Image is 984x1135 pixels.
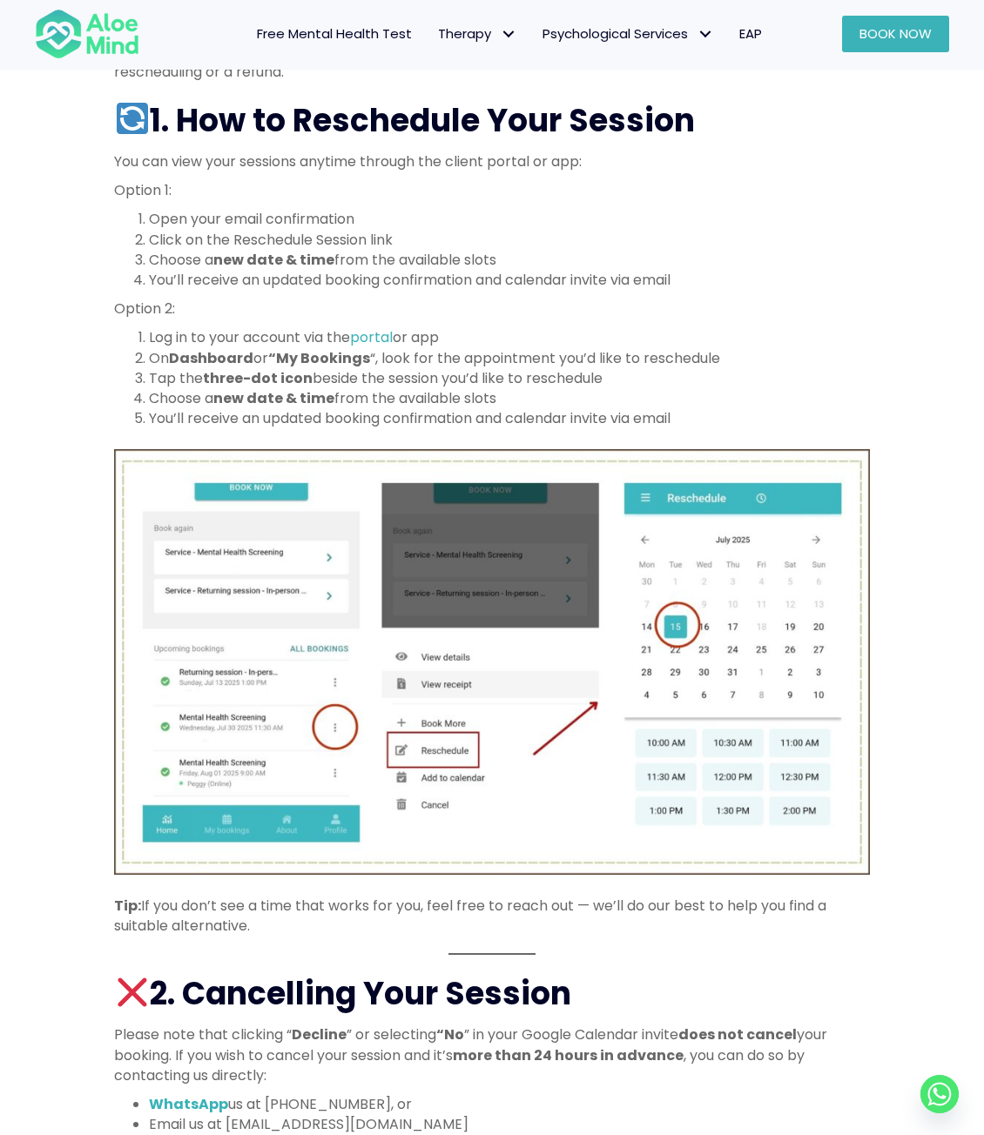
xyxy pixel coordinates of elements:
strong: Tip: [114,896,141,916]
img: ❌ [117,977,148,1008]
a: Whatsapp [920,1075,959,1113]
strong: “My Bookings [268,348,370,368]
strong: new date & time [213,250,334,270]
li: Tap the beside the session you’d like to reschedule [149,368,870,388]
li: Open your email confirmation [149,209,870,229]
a: Psychological ServicesPsychological Services: submenu [529,16,726,52]
h2: 2. Cancelling Your Session [114,972,870,1016]
strong: new date & time [213,388,334,408]
li: On or “, look for the appointment you’d like to reschedule [149,348,870,368]
strong: Decline [292,1024,347,1044]
h2: 1. How to Reschedule Your Session [114,99,870,143]
strong: more than 24 hours in advance [453,1045,684,1065]
li: You’ll receive an updated booking confirmation and calendar invite via email [149,270,870,290]
strong: “No [436,1024,464,1044]
a: EAP [726,16,775,52]
li: Log in to your account via the or app [149,327,870,347]
span: Therapy: submenu [495,22,521,47]
a: WhatsApp [149,1094,228,1114]
img: 🔄 [117,103,148,134]
p: You can view your sessions anytime through the client portal or app: [114,151,870,171]
li: You’ll receive an updated booking confirmation and calendar invite via email [149,408,870,428]
li: us at [PHONE_NUMBER], or [149,1094,870,1114]
a: Book Now [842,16,949,52]
span: Book Now [859,24,932,43]
li: Email us at [EMAIL_ADDRESS][DOMAIN_NAME] [149,1114,870,1134]
span: Psychological Services: submenu [692,22,718,47]
span: Psychological Services [543,24,713,43]
span: Free Mental Health Test [257,24,412,43]
img: Aloe mind Logo [35,8,139,61]
nav: Menu [157,16,775,52]
span: Therapy [438,24,516,43]
span: EAP [739,24,762,43]
strong: does not cancel [678,1024,797,1044]
a: TherapyTherapy: submenu [425,16,529,52]
p: Option 2: [114,299,870,319]
a: portal [350,327,393,347]
strong: three-dot icon [203,368,313,388]
li: Choose a from the available slots [149,388,870,408]
p: If you don’t see a time that works for you, feel free to reach out — we’ll do our best to help yo... [114,896,870,936]
a: Free Mental Health Test [244,16,425,52]
p: Option 1: [114,180,870,200]
p: Please note that clicking “ ” or selecting ” in your Google Calendar invite your booking. If you ... [114,1024,870,1085]
li: Click on the Reschedule Session link [149,230,870,250]
li: Choose a from the available slots [149,250,870,270]
strong: Dashboard [169,348,253,368]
